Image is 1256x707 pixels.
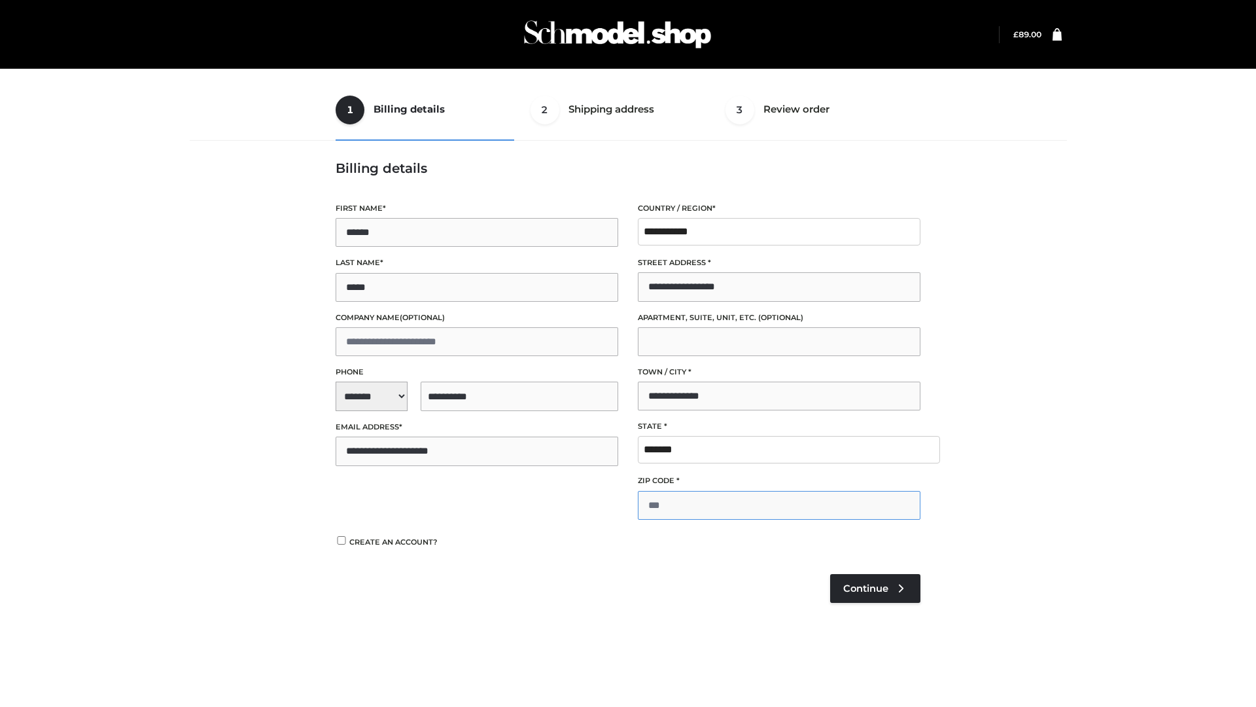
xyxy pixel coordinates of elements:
bdi: 89.00 [1013,29,1041,39]
a: Continue [830,574,920,603]
label: State [638,420,920,433]
label: Street address [638,257,920,269]
label: Last name [336,257,618,269]
span: (optional) [758,313,803,322]
label: Apartment, suite, unit, etc. [638,312,920,324]
label: First name [336,202,618,215]
label: Country / Region [638,202,920,215]
label: ZIP Code [638,475,920,487]
h3: Billing details [336,160,920,176]
span: Continue [843,583,888,594]
span: Create an account? [349,537,438,547]
input: Create an account? [336,536,347,545]
label: Email address [336,421,618,433]
label: Phone [336,366,618,378]
img: Schmodel Admin 964 [519,9,716,60]
label: Company name [336,312,618,324]
label: Town / City [638,366,920,378]
span: (optional) [400,313,445,322]
a: £89.00 [1013,29,1041,39]
span: £ [1013,29,1019,39]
